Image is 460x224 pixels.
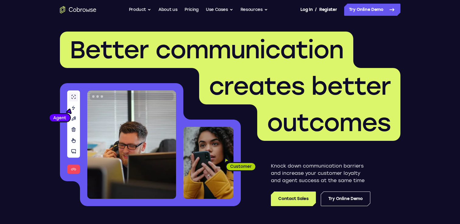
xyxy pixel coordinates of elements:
[271,162,370,184] p: Knock down communication barriers and increase your customer loyalty and agent success at the sam...
[70,35,344,64] span: Better communication
[183,127,233,199] img: A customer holding their phone
[87,90,176,199] img: A customer support agent talking on the phone
[60,6,96,13] a: Go to the home page
[300,4,313,16] a: Log In
[209,72,391,101] span: creates better
[240,4,268,16] button: Resources
[271,192,316,206] a: Contact Sales
[344,4,400,16] a: Try Online Demo
[319,4,337,16] a: Register
[321,192,370,206] a: Try Online Demo
[158,4,177,16] a: About us
[129,4,151,16] button: Product
[267,108,391,137] span: outcomes
[185,4,199,16] a: Pricing
[315,6,317,13] span: /
[206,4,233,16] button: Use Cases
